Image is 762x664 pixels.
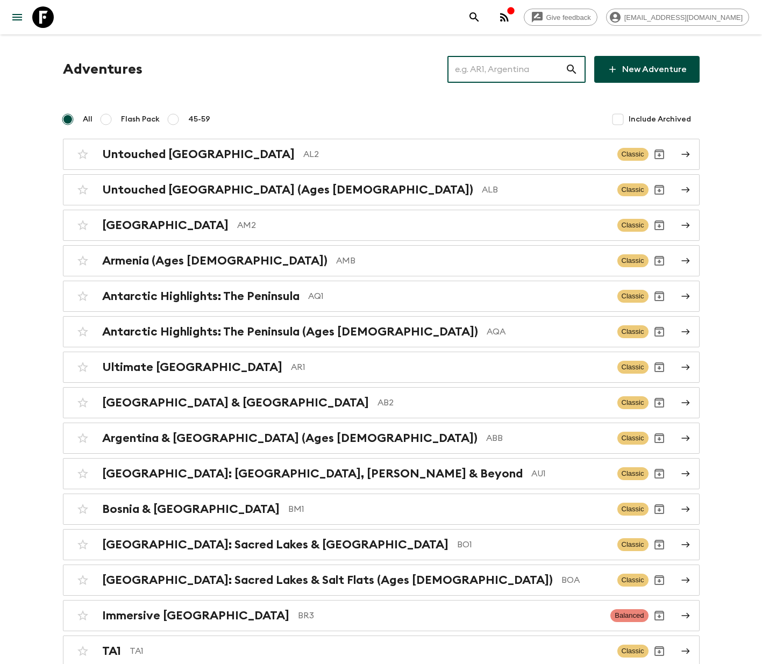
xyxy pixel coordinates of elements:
[540,13,597,22] span: Give feedback
[63,210,700,241] a: [GEOGRAPHIC_DATA]AM2ClassicArchive
[486,432,609,445] p: ABB
[291,361,609,374] p: AR1
[102,360,282,374] h2: Ultimate [GEOGRAPHIC_DATA]
[649,640,670,662] button: Archive
[457,538,609,551] p: BO1
[594,56,700,83] a: New Adventure
[649,250,670,272] button: Archive
[63,600,700,631] a: Immersive [GEOGRAPHIC_DATA]BR3BalancedArchive
[649,356,670,378] button: Archive
[649,321,670,342] button: Archive
[63,245,700,276] a: Armenia (Ages [DEMOGRAPHIC_DATA])AMBClassicArchive
[617,467,649,480] span: Classic
[531,467,609,480] p: AU1
[617,254,649,267] span: Classic
[464,6,485,28] button: search adventures
[63,387,700,418] a: [GEOGRAPHIC_DATA] & [GEOGRAPHIC_DATA]AB2ClassicArchive
[649,463,670,484] button: Archive
[6,6,28,28] button: menu
[102,254,327,268] h2: Armenia (Ages [DEMOGRAPHIC_DATA])
[524,9,597,26] a: Give feedback
[102,644,121,658] h2: TA1
[63,281,700,312] a: Antarctic Highlights: The PeninsulaAQ1ClassicArchive
[102,538,448,552] h2: [GEOGRAPHIC_DATA]: Sacred Lakes & [GEOGRAPHIC_DATA]
[188,114,210,125] span: 45-59
[63,316,700,347] a: Antarctic Highlights: The Peninsula (Ages [DEMOGRAPHIC_DATA])AQAClassicArchive
[617,148,649,161] span: Classic
[649,215,670,236] button: Archive
[308,290,609,303] p: AQ1
[102,183,473,197] h2: Untouched [GEOGRAPHIC_DATA] (Ages [DEMOGRAPHIC_DATA])
[617,290,649,303] span: Classic
[617,325,649,338] span: Classic
[63,59,143,80] h1: Adventures
[102,147,295,161] h2: Untouched [GEOGRAPHIC_DATA]
[617,538,649,551] span: Classic
[617,574,649,587] span: Classic
[561,574,609,587] p: BOA
[102,218,229,232] h2: [GEOGRAPHIC_DATA]
[102,609,289,623] h2: Immersive [GEOGRAPHIC_DATA]
[617,219,649,232] span: Classic
[617,432,649,445] span: Classic
[102,573,553,587] h2: [GEOGRAPHIC_DATA]: Sacred Lakes & Salt Flats (Ages [DEMOGRAPHIC_DATA])
[336,254,609,267] p: AMB
[649,179,670,201] button: Archive
[649,427,670,449] button: Archive
[649,534,670,555] button: Archive
[63,139,700,170] a: Untouched [GEOGRAPHIC_DATA]AL2ClassicArchive
[63,494,700,525] a: Bosnia & [GEOGRAPHIC_DATA]BM1ClassicArchive
[482,183,609,196] p: ALB
[617,361,649,374] span: Classic
[617,183,649,196] span: Classic
[649,569,670,591] button: Archive
[303,148,609,161] p: AL2
[102,396,369,410] h2: [GEOGRAPHIC_DATA] & [GEOGRAPHIC_DATA]
[130,645,609,658] p: TA1
[102,289,300,303] h2: Antarctic Highlights: The Peninsula
[298,609,602,622] p: BR3
[617,396,649,409] span: Classic
[606,9,749,26] div: [EMAIL_ADDRESS][DOMAIN_NAME]
[447,54,565,84] input: e.g. AR1, Argentina
[63,352,700,383] a: Ultimate [GEOGRAPHIC_DATA]AR1ClassicArchive
[63,458,700,489] a: [GEOGRAPHIC_DATA]: [GEOGRAPHIC_DATA], [PERSON_NAME] & BeyondAU1ClassicArchive
[288,503,609,516] p: BM1
[102,467,523,481] h2: [GEOGRAPHIC_DATA]: [GEOGRAPHIC_DATA], [PERSON_NAME] & Beyond
[617,503,649,516] span: Classic
[629,114,691,125] span: Include Archived
[649,144,670,165] button: Archive
[487,325,609,338] p: AQA
[121,114,160,125] span: Flash Pack
[63,423,700,454] a: Argentina & [GEOGRAPHIC_DATA] (Ages [DEMOGRAPHIC_DATA])ABBClassicArchive
[63,529,700,560] a: [GEOGRAPHIC_DATA]: Sacred Lakes & [GEOGRAPHIC_DATA]BO1ClassicArchive
[83,114,92,125] span: All
[63,174,700,205] a: Untouched [GEOGRAPHIC_DATA] (Ages [DEMOGRAPHIC_DATA])ALBClassicArchive
[102,502,280,516] h2: Bosnia & [GEOGRAPHIC_DATA]
[649,498,670,520] button: Archive
[649,285,670,307] button: Archive
[63,565,700,596] a: [GEOGRAPHIC_DATA]: Sacred Lakes & Salt Flats (Ages [DEMOGRAPHIC_DATA])BOAClassicArchive
[649,605,670,626] button: Archive
[618,13,749,22] span: [EMAIL_ADDRESS][DOMAIN_NAME]
[102,325,478,339] h2: Antarctic Highlights: The Peninsula (Ages [DEMOGRAPHIC_DATA])
[649,392,670,413] button: Archive
[617,645,649,658] span: Classic
[237,219,609,232] p: AM2
[102,431,478,445] h2: Argentina & [GEOGRAPHIC_DATA] (Ages [DEMOGRAPHIC_DATA])
[610,609,648,622] span: Balanced
[378,396,609,409] p: AB2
